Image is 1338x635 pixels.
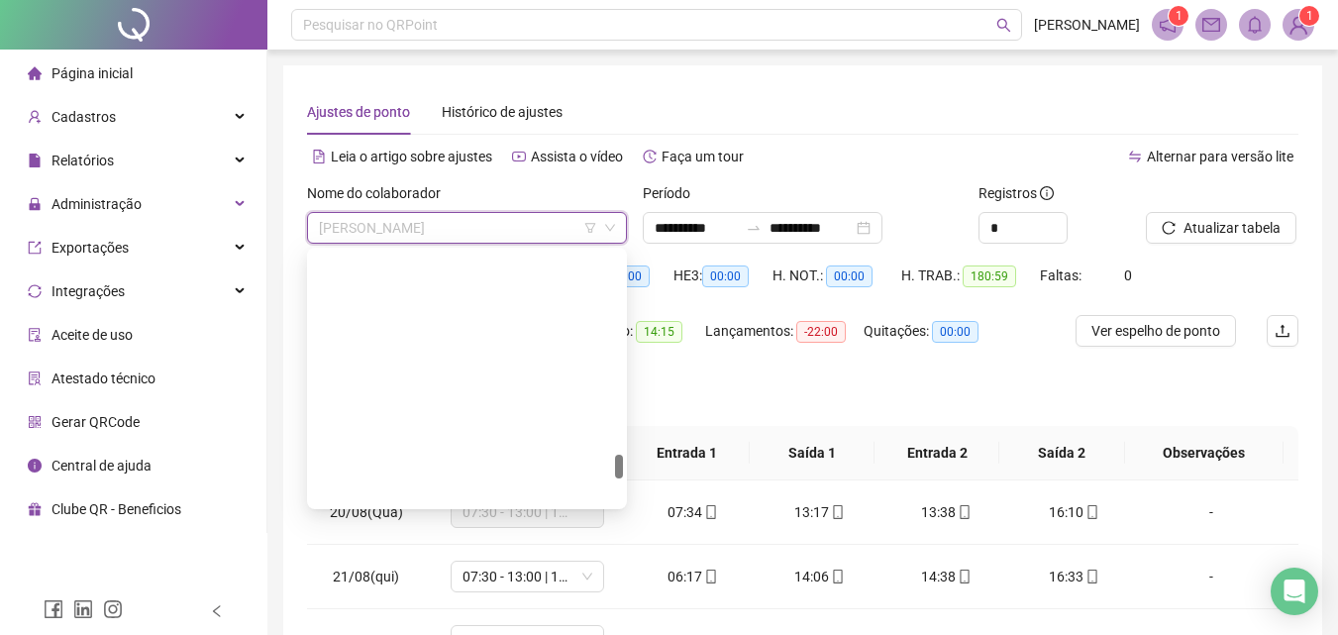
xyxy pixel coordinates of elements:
[1299,6,1319,26] sup: Atualize o seu contato no menu Meus Dados
[705,320,864,343] div: Lançamentos:
[28,110,42,124] span: user-add
[604,222,616,234] span: down
[51,283,125,299] span: Integrações
[1275,323,1290,339] span: upload
[1169,6,1188,26] sup: 1
[796,321,846,343] span: -22:00
[921,504,956,520] span: 13:38
[1202,16,1220,34] span: mail
[643,150,657,163] span: history
[51,196,142,212] span: Administração
[956,505,972,519] span: mobile
[1159,16,1177,34] span: notification
[1146,212,1296,244] button: Atualizar tabela
[746,220,762,236] span: to
[772,265,901,287] div: H. NOT.:
[826,265,873,287] span: 00:00
[584,222,596,234] span: filter
[1284,10,1313,40] img: 91077
[875,426,999,480] th: Entrada 2
[1083,570,1099,583] span: mobile
[1049,504,1083,520] span: 16:10
[932,321,978,343] span: 00:00
[51,109,116,125] span: Cadastros
[73,599,93,619] span: linkedin
[899,566,994,587] div: 14:38
[702,505,718,519] span: mobile
[442,104,563,120] span: Histórico de ajustes
[28,197,42,211] span: lock
[1124,267,1132,283] span: 0
[28,371,42,385] span: solution
[28,241,42,255] span: export
[662,149,744,164] span: Faça um tour
[996,18,1011,33] span: search
[28,459,42,473] span: info-circle
[51,414,140,430] span: Gerar QRCode
[746,220,762,236] span: swap-right
[307,104,410,120] span: Ajustes de ponto
[978,182,1054,204] span: Registros
[28,284,42,298] span: sync
[956,570,972,583] span: mobile
[1128,150,1142,163] span: swap
[210,604,224,618] span: left
[333,569,399,584] span: 21/08(qui)
[702,265,749,287] span: 00:00
[702,570,718,583] span: mobile
[1153,566,1270,587] div: -
[531,149,623,164] span: Assista o vídeo
[1306,9,1313,23] span: 1
[512,150,526,163] span: youtube
[312,150,326,163] span: file-text
[463,562,592,591] span: 07:30 - 13:00 | 13:30 - 17:00
[51,327,133,343] span: Aceite de uso
[1125,426,1284,480] th: Observações
[51,370,155,386] span: Atestado técnico
[51,153,114,168] span: Relatórios
[1083,505,1099,519] span: mobile
[636,321,682,343] span: 14:15
[51,501,181,517] span: Clube QR - Beneficios
[829,570,845,583] span: mobile
[864,320,1002,343] div: Quitações:
[1091,320,1220,342] span: Ver espelho de ponto
[1147,149,1293,164] span: Alternar para versão lite
[1034,14,1140,36] span: [PERSON_NAME]
[28,328,42,342] span: audit
[1162,221,1176,235] span: reload
[103,599,123,619] span: instagram
[1184,217,1281,239] span: Atualizar tabela
[51,458,152,474] span: Central de ajuda
[829,505,845,519] span: mobile
[646,566,741,587] div: 06:17
[668,504,702,520] span: 07:34
[1176,9,1183,23] span: 1
[1246,16,1264,34] span: bell
[999,426,1124,480] th: Saída 2
[963,265,1016,287] span: 180:59
[750,426,875,480] th: Saída 1
[1141,442,1268,464] span: Observações
[330,504,403,520] span: 20/08(Qua)
[28,154,42,167] span: file
[772,566,868,587] div: 14:06
[319,213,615,243] span: STANIA LOPES VIEIRA
[643,182,703,204] label: Período
[901,265,1040,287] div: H. TRAB.:
[625,426,750,480] th: Entrada 1
[51,65,133,81] span: Página inicial
[28,502,42,516] span: gift
[1271,568,1318,615] div: Open Intercom Messenger
[1076,315,1236,347] button: Ver espelho de ponto
[331,149,492,164] span: Leia o artigo sobre ajustes
[463,497,592,527] span: 07:30 - 13:00 | 13:30 - 16:00
[307,182,454,204] label: Nome do colaborador
[794,504,829,520] span: 13:17
[28,415,42,429] span: qrcode
[1026,566,1121,587] div: 16:33
[1040,267,1084,283] span: Faltas:
[673,265,772,287] div: HE 3:
[44,599,63,619] span: facebook
[1040,186,1054,200] span: info-circle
